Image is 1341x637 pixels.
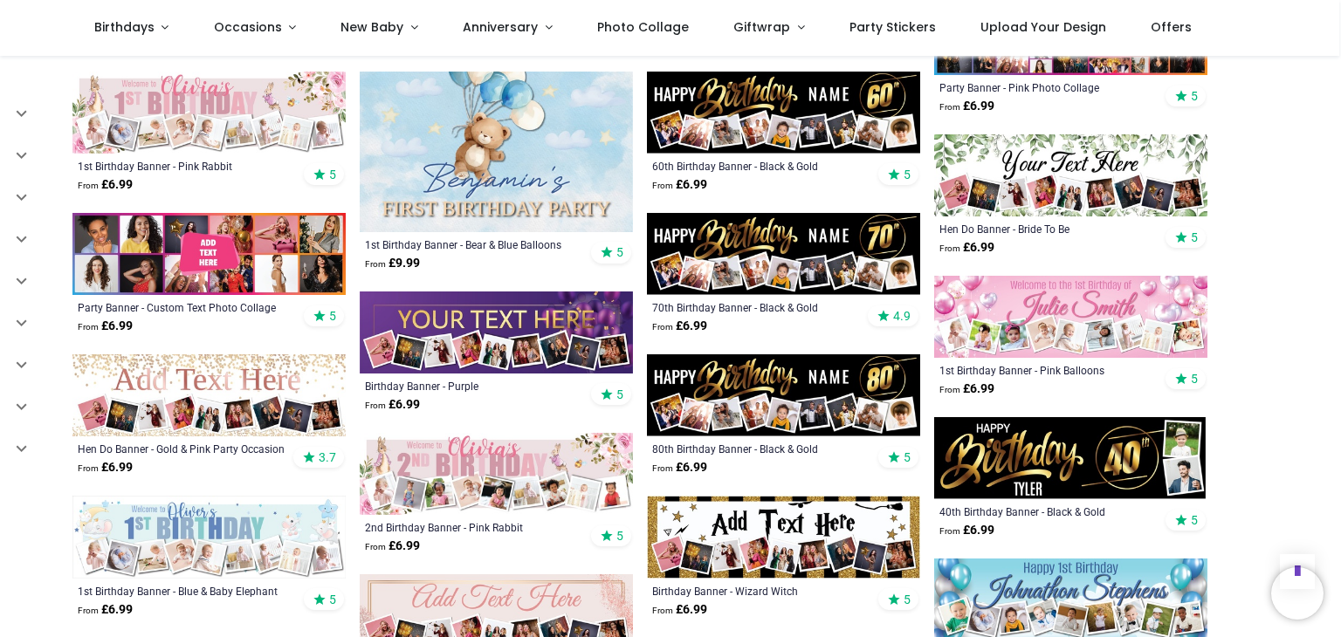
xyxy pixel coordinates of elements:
[1151,18,1192,36] span: Offers
[78,442,288,455] a: Hen Do Banner - Gold & Pink Party Occasion
[365,538,420,555] strong: £ 6.99
[365,396,420,414] strong: £ 6.99
[647,72,920,154] img: Personalised Happy 60th Birthday Banner - Black & Gold - Custom Name & 9 Photo Upload
[78,322,99,332] span: From
[939,98,994,115] strong: £ 6.99
[652,176,707,194] strong: £ 6.99
[360,291,633,373] img: Personalised Happy Birthday Banner - Purple - 9 Photo Upload
[329,167,336,182] span: 5
[893,308,911,324] span: 4.9
[939,102,960,112] span: From
[652,300,863,314] a: 70th Birthday Banner - Black & Gold
[652,322,673,332] span: From
[647,496,920,579] img: Personalised Happy Birthday Banner - Wizard Witch - 9 Photo Upload
[980,18,1106,36] span: Upload Your Design
[616,528,623,544] span: 5
[365,255,420,272] strong: £ 9.99
[72,72,346,154] img: Personalised Happy 1st Birthday Banner - Pink Rabbit - Custom Name & 9 Photo Upload
[78,463,99,473] span: From
[1191,229,1198,245] span: 5
[1191,88,1198,104] span: 5
[939,239,994,257] strong: £ 6.99
[652,318,707,335] strong: £ 6.99
[939,526,960,536] span: From
[78,318,133,335] strong: £ 6.99
[849,18,936,36] span: Party Stickers
[78,176,133,194] strong: £ 6.99
[1191,512,1198,528] span: 5
[365,401,386,410] span: From
[652,584,863,598] a: Birthday Banner - Wizard Witch
[329,592,336,607] span: 5
[939,222,1150,236] a: Hen Do Banner - Bride To Be
[78,459,133,476] strong: £ 6.99
[365,542,386,551] span: From
[214,18,282,36] span: Occasions
[340,18,403,36] span: New Baby
[78,601,133,619] strong: £ 6.99
[360,433,633,515] img: Personalised Happy 2nd Birthday Banner - Pink Rabbit - Custom Name & 9 Photo Upload
[939,80,1150,94] a: Party Banner - Pink Photo Collage
[652,463,673,473] span: From
[934,276,1207,358] img: Personalised 1st Birthday Banner - Pink Balloons - Custom Name & 9 Photo Upload
[652,181,673,190] span: From
[365,237,575,251] a: 1st Birthday Banner - Bear & Blue Balloons
[78,584,288,598] a: 1st Birthday Banner - Blue & Baby Elephant
[78,159,288,173] a: 1st Birthday Banner - Pink Rabbit
[939,380,994,398] strong: £ 6.99
[733,18,790,36] span: Giftwrap
[939,522,994,539] strong: £ 6.99
[319,449,336,465] span: 3.7
[78,606,99,615] span: From
[78,181,99,190] span: From
[463,18,538,36] span: Anniversary
[1191,371,1198,387] span: 5
[360,72,633,232] img: Personalised 1st Birthday Backdrop Banner - Bear & Blue Balloons - Add Text
[72,213,346,295] img: Personalised Party Banner - Custom Text Photo Collage - 12 Photo Upload
[934,134,1207,216] img: Personalised Hen Do Banner - Bride To Be - 9 Photo Upload
[616,387,623,402] span: 5
[1271,567,1324,620] iframe: Brevo live chat
[365,520,575,534] a: 2nd Birthday Banner - Pink Rabbit
[72,496,346,579] img: Personalised Happy 1st Birthday Banner - Blue & Baby Elephant - Custom Name & 9 Photo Upload
[94,18,155,36] span: Birthdays
[647,354,920,436] img: Personalised Happy 80th Birthday Banner - Black & Gold - Custom Name & 9 Photo Upload
[904,449,911,465] span: 5
[904,167,911,182] span: 5
[72,354,346,436] img: Personalised Hen Do Banner - Gold & Pink Party Occasion - 9 Photo Upload
[597,18,689,36] span: Photo Collage
[939,504,1150,518] a: 40th Birthday Banner - Black & Gold
[939,363,1150,377] a: 1st Birthday Banner - Pink Balloons
[78,300,288,314] a: Party Banner - Custom Text Photo Collage
[329,308,336,324] span: 5
[939,385,960,394] span: From
[652,159,863,173] a: 60th Birthday Banner - Black & Gold
[616,244,623,260] span: 5
[652,601,707,619] strong: £ 6.99
[652,442,863,455] a: 80th Birthday Banner - Black & Gold
[647,213,920,295] img: Personalised Happy 70th Birthday Banner - Black & Gold - Custom Name & 9 Photo Upload
[939,243,960,253] span: From
[365,259,386,269] span: From
[652,459,707,476] strong: £ 6.99
[365,379,575,393] a: Birthday Banner - Purple
[904,592,911,607] span: 5
[652,606,673,615] span: From
[934,417,1207,499] img: Personalised Happy 40th Birthday Banner - Black & Gold - Custom Name & 2 Photo Upload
